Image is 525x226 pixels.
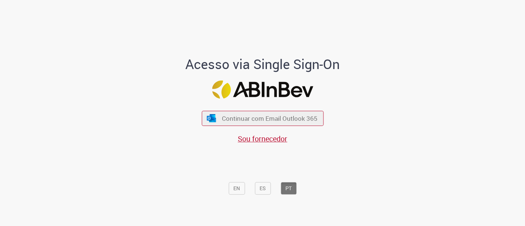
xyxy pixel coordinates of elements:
[206,114,217,122] img: ícone Azure/Microsoft 360
[281,182,296,195] button: PT
[202,111,323,126] button: ícone Azure/Microsoft 360 Continuar com Email Outlook 365
[212,81,313,99] img: Logo ABInBev
[238,134,287,144] a: Sou fornecedor
[222,114,318,123] span: Continuar com Email Outlook 365
[160,57,365,72] h1: Acesso via Single Sign-On
[255,182,271,195] button: ES
[229,182,245,195] button: EN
